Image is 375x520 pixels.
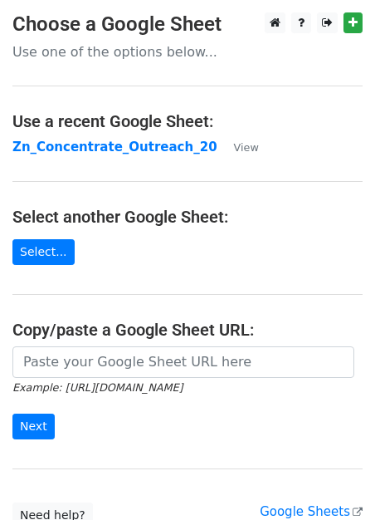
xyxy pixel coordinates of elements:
a: Select... [12,239,75,265]
h4: Copy/paste a Google Sheet URL: [12,320,363,340]
small: View [234,141,259,154]
a: Zn_Concentrate_Outreach_20 [12,140,217,155]
input: Next [12,414,55,439]
h4: Use a recent Google Sheet: [12,111,363,131]
h3: Choose a Google Sheet [12,12,363,37]
input: Paste your Google Sheet URL here [12,346,354,378]
small: Example: [URL][DOMAIN_NAME] [12,381,183,394]
a: Google Sheets [260,504,363,519]
p: Use one of the options below... [12,43,363,61]
h4: Select another Google Sheet: [12,207,363,227]
a: View [217,140,259,155]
